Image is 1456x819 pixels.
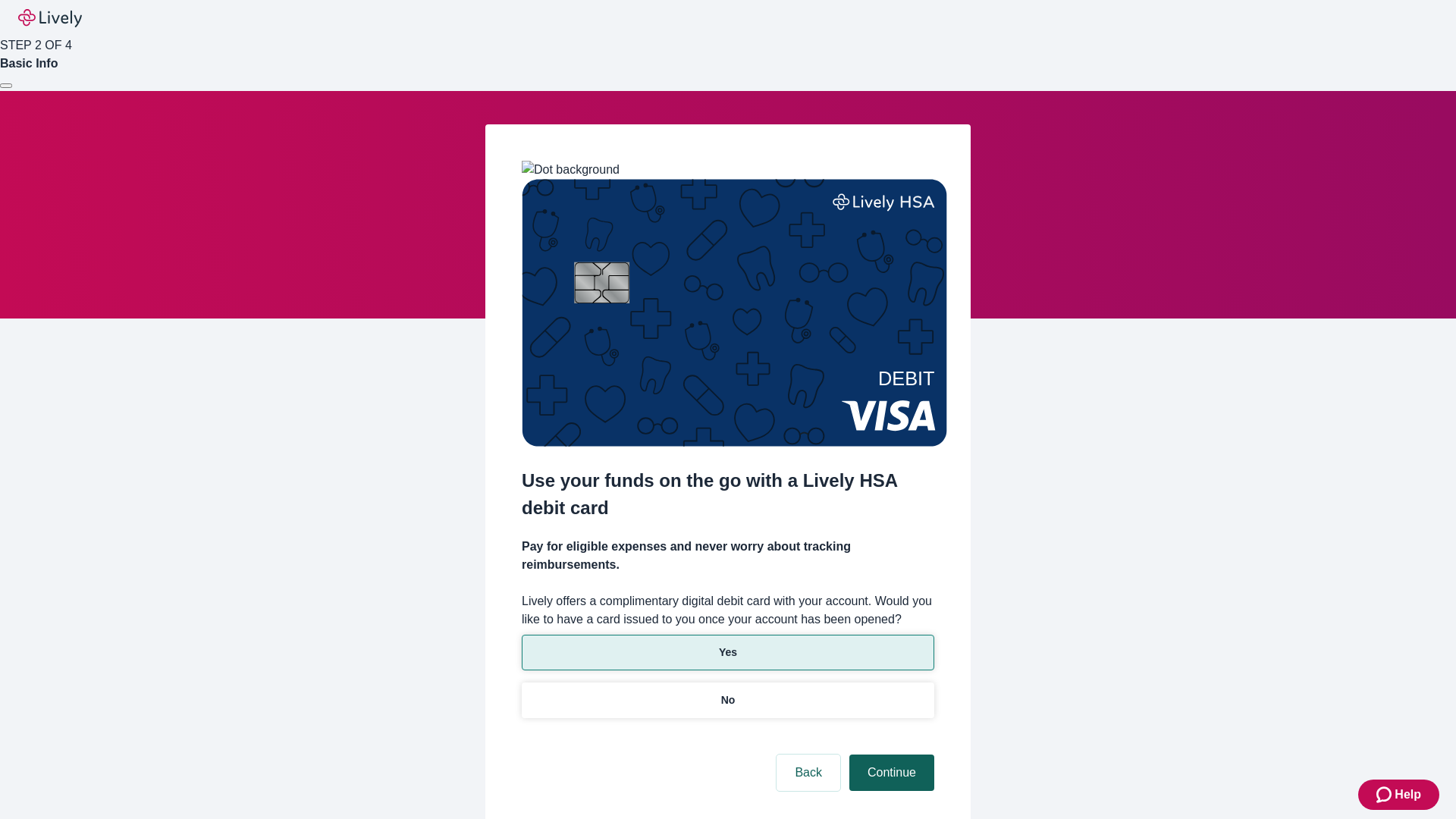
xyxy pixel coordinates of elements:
[522,161,620,179] img: Dot background
[1395,786,1421,804] span: Help
[522,467,934,522] h2: Use your funds on the go with a Lively HSA debit card
[849,755,934,791] button: Continue
[1376,786,1395,804] svg: Zendesk support icon
[522,682,934,718] button: No
[777,755,840,791] button: Back
[522,538,934,574] h4: Pay for eligible expenses and never worry about tracking reimbursements.
[721,692,736,708] p: No
[719,645,737,661] p: Yes
[1358,780,1439,810] button: Zendesk support iconHelp
[522,635,934,670] button: Yes
[522,592,934,629] label: Lively offers a complimentary digital debit card with your account. Would you like to have a card...
[522,179,947,447] img: Debit card
[18,9,82,27] img: Lively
